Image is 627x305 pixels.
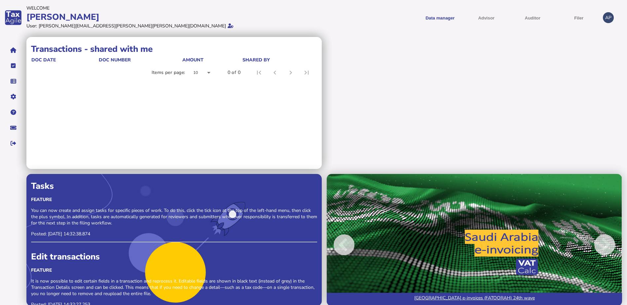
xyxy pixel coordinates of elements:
[152,69,185,76] div: Items per page:
[26,5,312,11] div: Welcome
[6,74,20,88] button: Data manager
[11,81,16,82] i: Data manager
[6,105,20,119] button: Help pages
[228,23,234,28] i: Email verified
[31,231,317,237] p: Posted: [DATE] 14:32:38.874
[31,57,98,63] div: doc date
[182,57,242,63] div: Amount
[251,65,267,81] button: First page
[26,11,312,23] div: [PERSON_NAME]
[31,278,317,297] p: It is now possible to edit certain fields in a transaction and reprocess it. Editable fields are ...
[31,207,317,226] p: You can now create and assign tasks for specific pieces of work. To do this, click the tick icon ...
[283,65,299,81] button: Next page
[242,57,315,63] div: shared by
[6,136,20,150] button: Sign out
[267,65,283,81] button: Previous page
[39,23,226,29] div: [PERSON_NAME][EMAIL_ADDRESS][PERSON_NAME][PERSON_NAME][DOMAIN_NAME]
[99,57,131,63] div: doc number
[315,10,600,26] menu: navigate products
[512,10,553,26] button: Auditor
[31,196,317,203] div: Feature
[26,23,37,29] div: User:
[6,121,20,135] button: Raise a support ticket
[31,57,56,63] div: doc date
[299,65,314,81] button: Last page
[603,12,614,23] div: Profile settings
[6,43,20,57] button: Home
[228,69,240,76] div: 0 of 0
[6,90,20,104] button: Manage settings
[31,43,317,55] h1: Transactions - shared with me
[99,57,182,63] div: doc number
[558,10,600,26] button: Filer
[242,57,270,63] div: shared by
[182,57,203,63] div: Amount
[31,267,317,273] div: Feature
[465,10,507,26] button: Shows a dropdown of VAT Advisor options
[31,180,317,192] div: Tasks
[6,59,20,73] button: Tasks
[31,251,317,262] div: Edit transactions
[419,10,461,26] button: Shows a dropdown of Data manager options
